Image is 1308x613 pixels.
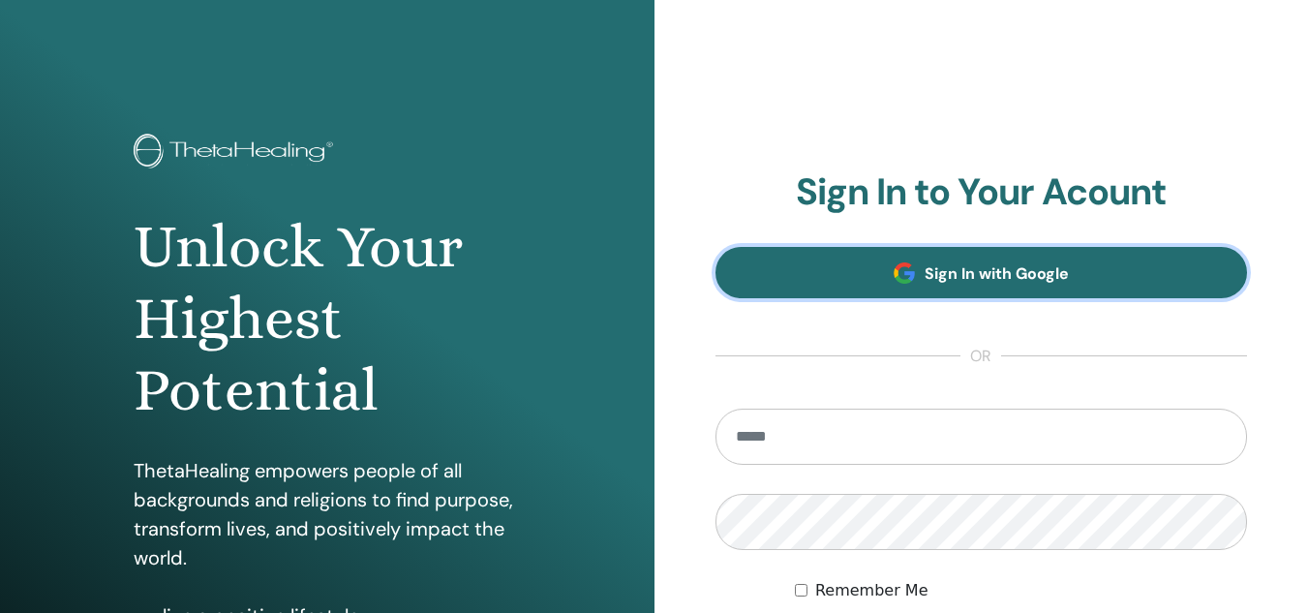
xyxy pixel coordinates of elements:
[715,170,1248,215] h2: Sign In to Your Acount
[815,579,928,602] label: Remember Me
[795,579,1247,602] div: Keep me authenticated indefinitely or until I manually logout
[134,211,521,427] h1: Unlock Your Highest Potential
[134,456,521,572] p: ThetaHealing empowers people of all backgrounds and religions to find purpose, transform lives, a...
[925,263,1069,284] span: Sign In with Google
[715,247,1248,298] a: Sign In with Google
[960,345,1001,368] span: or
